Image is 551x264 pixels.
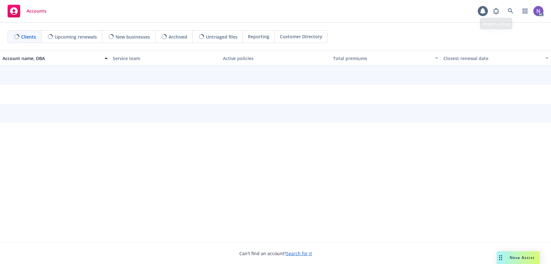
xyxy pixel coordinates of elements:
a: Search for it [286,250,312,256]
span: Upcoming renewals [55,34,97,40]
span: Untriaged files [206,34,237,40]
a: Search [504,5,517,17]
span: Nova Assist [510,255,535,260]
span: Archived [169,34,187,40]
a: Switch app [519,5,531,17]
span: Accounts [27,9,46,14]
div: Total premiums [333,55,431,62]
button: Service team [110,51,220,66]
div: Service team [113,55,218,62]
div: Account name, DBA [3,55,101,62]
div: Active policies [223,55,328,62]
div: Drag to move [497,251,505,264]
img: photo [533,6,543,16]
button: Closest renewal date [441,51,551,66]
span: Clients [21,34,36,40]
span: Can't find an account? [239,250,312,257]
span: New businesses [116,34,150,40]
div: Closest renewal date [443,55,542,62]
button: Active policies [220,51,331,66]
button: Total premiums [331,51,441,66]
span: Customer Directory [280,33,322,40]
a: Report a Bug [490,5,502,17]
span: Reporting [248,33,269,40]
button: Nova Assist [497,251,540,264]
a: Accounts [5,2,49,20]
